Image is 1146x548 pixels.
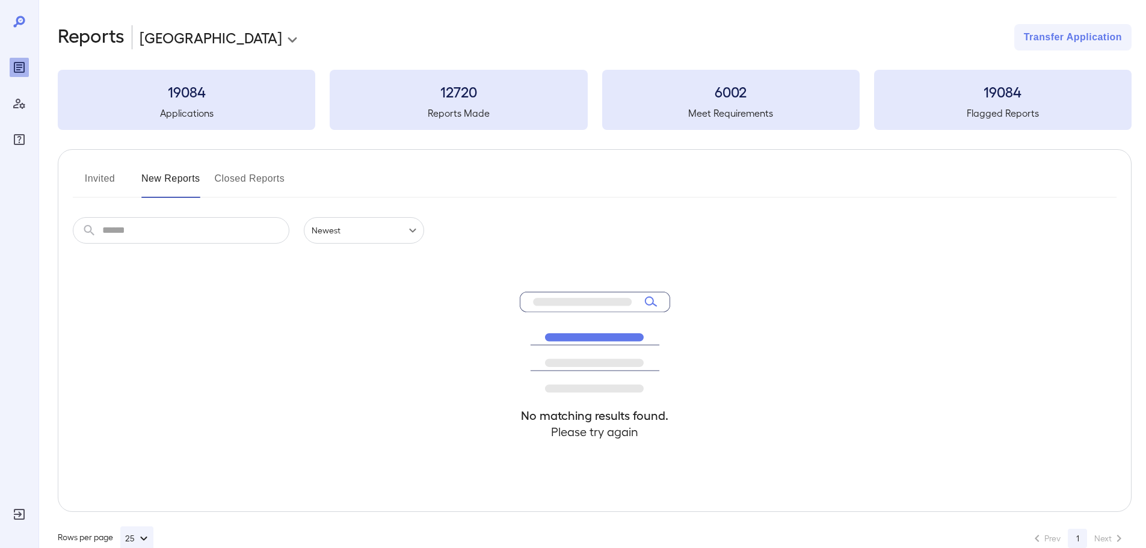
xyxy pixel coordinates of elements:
h5: Flagged Reports [874,106,1132,120]
div: FAQ [10,130,29,149]
div: Log Out [10,505,29,524]
div: Newest [304,217,424,244]
h3: 6002 [602,82,860,101]
h3: 19084 [874,82,1132,101]
h3: 19084 [58,82,315,101]
p: [GEOGRAPHIC_DATA] [140,28,282,47]
h2: Reports [58,24,125,51]
summary: 19084Applications12720Reports Made6002Meet Requirements19084Flagged Reports [58,70,1132,130]
div: Reports [10,58,29,77]
nav: pagination navigation [1024,529,1132,548]
h4: Please try again [520,423,670,440]
h5: Meet Requirements [602,106,860,120]
div: Manage Users [10,94,29,113]
h5: Reports Made [330,106,587,120]
button: Transfer Application [1014,24,1132,51]
button: Invited [73,169,127,198]
h4: No matching results found. [520,407,670,423]
button: Closed Reports [215,169,285,198]
h5: Applications [58,106,315,120]
button: New Reports [141,169,200,198]
button: page 1 [1068,529,1087,548]
h3: 12720 [330,82,587,101]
